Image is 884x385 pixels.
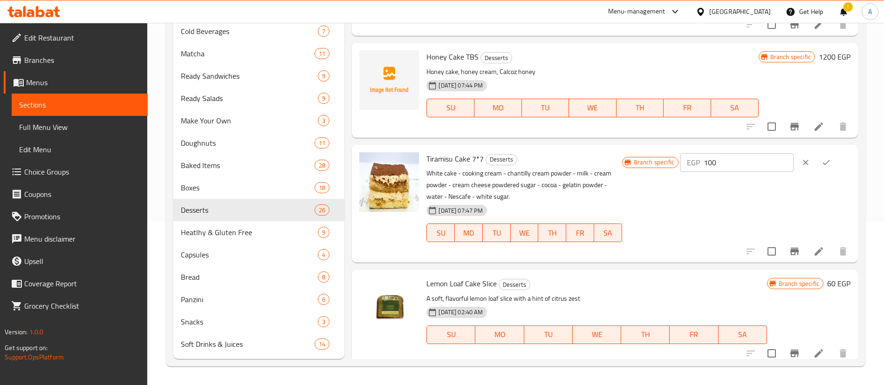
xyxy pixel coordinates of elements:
[816,152,836,173] button: ok
[318,115,329,126] div: items
[783,14,806,36] button: Branch-specific-item
[318,295,329,304] span: 6
[24,233,140,244] span: Menu disclaimer
[4,295,148,317] a: Grocery Checklist
[783,115,806,138] button: Branch-specific-item
[19,144,140,155] span: Edit Menu
[499,279,530,290] div: Desserts
[181,249,318,260] div: Capsules
[479,328,520,341] span: MO
[181,271,318,283] div: Bread
[435,308,487,317] span: [DATE] 02:40 AM
[181,160,315,171] span: Baked Items
[12,138,148,161] a: Edit Menu
[315,182,329,193] div: items
[431,226,451,240] span: SU
[318,316,329,327] div: items
[4,250,148,272] a: Upsell
[459,226,479,240] span: MO
[481,53,512,63] span: Desserts
[318,273,329,282] span: 8
[318,249,329,260] div: items
[868,7,872,17] span: A
[318,227,329,238] div: items
[711,99,759,117] button: SA
[315,48,329,59] div: items
[24,211,140,222] span: Promotions
[598,226,618,240] span: SA
[181,227,318,238] span: Heatlhy & Gluten Free
[24,166,140,177] span: Choice Groups
[722,328,763,341] span: SA
[5,342,48,354] span: Get support on:
[181,182,315,193] span: Boxes
[359,152,419,212] img: Tiramisu Cake 7*7
[181,338,315,350] span: Soft Drinks & Juices
[359,277,419,337] img: Lemon Loaf Cake Slice
[483,223,511,242] button: TU
[4,161,148,183] a: Choice Groups
[832,342,854,365] button: delete
[181,70,318,81] span: Ready Sandwiches
[426,152,484,166] span: Tiramisu Cake 7*7
[318,271,329,283] div: items
[315,340,329,349] span: 14
[813,348,824,359] a: Edit menu item
[426,325,475,344] button: SU
[173,266,344,288] div: Bread8
[24,54,140,66] span: Branches
[526,101,566,115] span: TU
[762,344,781,363] span: Select to update
[12,116,148,138] a: Full Menu View
[173,288,344,311] div: Panzini6
[573,325,621,344] button: WE
[704,153,794,172] input: Please enter price
[4,71,148,94] a: Menus
[24,32,140,43] span: Edit Restaurant
[435,81,487,90] span: [DATE] 07:44 PM
[528,328,569,341] span: TU
[832,240,854,263] button: delete
[4,49,148,71] a: Branches
[426,99,474,117] button: SU
[832,14,854,36] button: delete
[542,226,562,240] span: TH
[762,242,781,261] span: Select to update
[426,50,479,64] span: Honey Cake TBS
[617,99,664,117] button: TH
[426,293,767,304] p: A soft, flavorful lemon loaf slice with a hint of citrus zest
[173,87,344,109] div: Ready Salads9
[315,49,329,58] span: 11
[719,325,767,344] button: SA
[24,300,140,311] span: Grocery Checklist
[181,204,315,216] div: Desserts
[5,326,27,338] span: Version:
[474,99,522,117] button: MO
[795,152,816,173] button: clear
[569,99,617,117] button: WE
[173,65,344,87] div: Ready Sandwiches9
[315,161,329,170] span: 28
[318,27,329,36] span: 7
[813,246,824,257] a: Edit menu item
[181,316,318,327] span: Snacks
[19,99,140,110] span: Sections
[12,94,148,116] a: Sections
[173,221,344,243] div: Heatlhy & Gluten Free9
[318,294,329,305] div: items
[576,328,617,341] span: WE
[173,199,344,221] div: Desserts26
[673,328,714,341] span: FR
[318,228,329,237] span: 9
[26,77,140,88] span: Menus
[478,101,518,115] span: MO
[5,351,64,363] a: Support.OpsPlatform
[524,325,573,344] button: TU
[475,325,524,344] button: MO
[4,205,148,228] a: Promotions
[762,15,781,34] span: Select to update
[318,93,329,104] div: items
